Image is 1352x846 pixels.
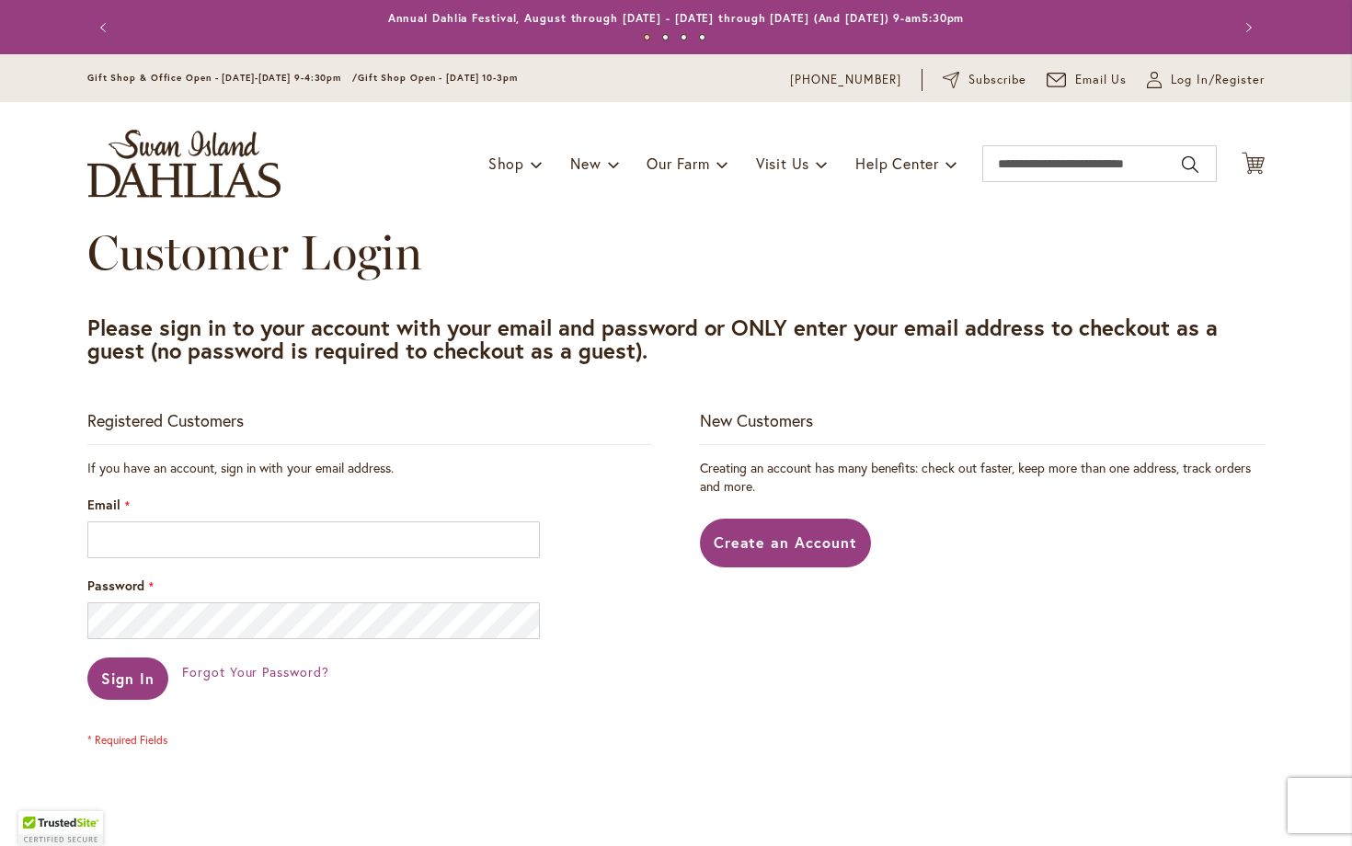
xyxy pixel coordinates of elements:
[1075,71,1128,89] span: Email Us
[488,154,524,173] span: Shop
[87,459,652,477] div: If you have an account, sign in with your email address.
[1228,9,1265,46] button: Next
[700,519,872,567] a: Create an Account
[87,409,244,431] strong: Registered Customers
[943,71,1026,89] a: Subscribe
[87,496,120,513] span: Email
[87,223,422,281] span: Customer Login
[87,72,358,84] span: Gift Shop & Office Open - [DATE]-[DATE] 9-4:30pm /
[388,11,965,25] a: Annual Dahlia Festival, August through [DATE] - [DATE] through [DATE] (And [DATE]) 9-am5:30pm
[790,71,901,89] a: [PHONE_NUMBER]
[182,663,329,681] a: Forgot Your Password?
[1047,71,1128,89] a: Email Us
[87,313,1218,365] strong: Please sign in to your account with your email and password or ONLY enter your email address to c...
[570,154,601,173] span: New
[647,154,709,173] span: Our Farm
[644,34,650,40] button: 1 of 4
[358,72,518,84] span: Gift Shop Open - [DATE] 10-3pm
[87,130,281,198] a: store logo
[662,34,669,40] button: 2 of 4
[87,657,168,700] button: Sign In
[87,9,124,46] button: Previous
[968,71,1026,89] span: Subscribe
[182,663,329,680] span: Forgot Your Password?
[1147,71,1265,89] a: Log In/Register
[699,34,705,40] button: 4 of 4
[714,532,858,552] span: Create an Account
[700,459,1265,496] p: Creating an account has many benefits: check out faster, keep more than one address, track orders...
[87,577,144,594] span: Password
[14,781,65,832] iframe: Launch Accessibility Center
[855,154,939,173] span: Help Center
[681,34,687,40] button: 3 of 4
[700,409,813,431] strong: New Customers
[101,669,155,688] span: Sign In
[756,154,809,173] span: Visit Us
[1171,71,1265,89] span: Log In/Register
